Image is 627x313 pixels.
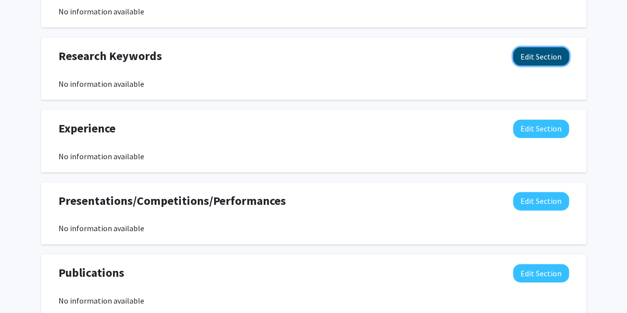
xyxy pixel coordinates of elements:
span: Research Keywords [58,47,162,65]
button: Edit Publications [513,264,569,282]
button: Edit Research Keywords [513,47,569,65]
button: Edit Presentations/Competitions/Performances [513,192,569,210]
span: Experience [58,120,115,137]
div: No information available [58,150,569,162]
div: No information available [58,295,569,307]
div: No information available [58,78,569,90]
button: Edit Experience [513,120,569,138]
iframe: Chat [7,268,42,306]
div: No information available [58,5,569,17]
span: Presentations/Competitions/Performances [58,192,286,210]
span: Publications [58,264,124,282]
div: No information available [58,222,569,234]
